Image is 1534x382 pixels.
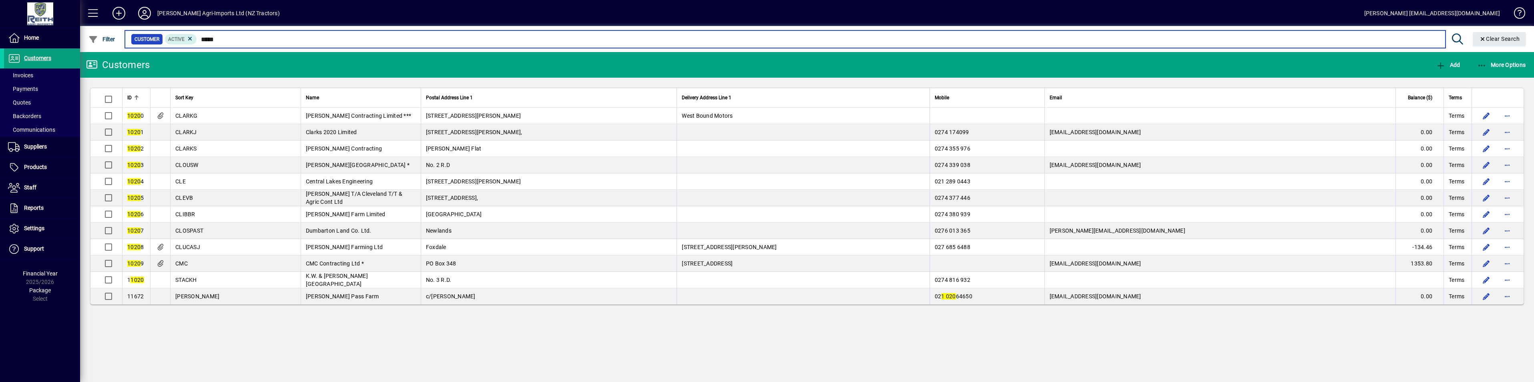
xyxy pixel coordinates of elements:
[306,129,357,135] span: Clarks 2020 Limited
[127,113,141,119] em: 1020
[127,195,141,201] em: 1020
[175,162,199,168] span: CLOUSW
[426,129,522,135] span: [STREET_ADDRESS][PERSON_NAME],
[1501,224,1514,237] button: More options
[1050,293,1141,300] span: [EMAIL_ADDRESS][DOMAIN_NAME]
[1501,126,1514,139] button: More options
[1364,7,1500,20] div: [PERSON_NAME] [EMAIL_ADDRESS][DOMAIN_NAME]
[306,178,373,185] span: Central Lakes Engineering
[1050,129,1141,135] span: [EMAIL_ADDRESS][DOMAIN_NAME]
[4,109,80,123] a: Backorders
[4,96,80,109] a: Quotes
[935,277,970,283] span: 0274 816 932
[941,293,956,300] em: 1 020
[8,99,31,106] span: Quotes
[1480,257,1493,270] button: Edit
[1449,128,1464,136] span: Terms
[306,227,371,234] span: Dumbarton Land Co. Ltd.
[1501,175,1514,188] button: More options
[935,195,970,201] span: 0274 377 446
[1395,157,1444,173] td: 0.00
[426,260,456,267] span: PO Box 348
[306,113,411,119] span: [PERSON_NAME] Contracting Limited ***
[1449,243,1464,251] span: Terms
[1395,173,1444,190] td: 0.00
[1480,241,1493,253] button: Edit
[1501,109,1514,122] button: More options
[306,260,364,267] span: CMC Contracting Ltd *
[4,137,80,157] a: Suppliers
[1480,273,1493,286] button: Edit
[1480,126,1493,139] button: Edit
[8,127,55,133] span: Communications
[127,195,144,201] span: 5
[1449,292,1464,300] span: Terms
[1449,210,1464,218] span: Terms
[135,35,159,43] span: Customer
[1501,208,1514,221] button: More options
[306,273,368,287] span: K.W. & [PERSON_NAME][GEOGRAPHIC_DATA]
[23,270,58,277] span: Financial Year
[88,36,115,42] span: Filter
[168,36,185,42] span: Active
[1449,259,1464,267] span: Terms
[1480,142,1493,155] button: Edit
[175,129,197,135] span: CLARKJ
[127,113,144,119] span: 0
[426,145,482,152] span: [PERSON_NAME] Flat
[175,113,198,119] span: CLARKG
[682,93,731,102] span: Delivery Address Line 1
[175,195,193,201] span: CLEVB
[1501,142,1514,155] button: More options
[935,178,970,185] span: 021 289 0443
[1395,223,1444,239] td: 0.00
[127,93,132,102] span: ID
[4,68,80,82] a: Invoices
[1395,141,1444,157] td: 0.00
[935,129,969,135] span: 0274 174099
[175,178,186,185] span: CLE
[935,211,970,217] span: 0274 380 939
[306,244,383,250] span: [PERSON_NAME] Farming Ltd
[426,293,476,300] span: c/[PERSON_NAME]
[127,277,144,283] span: 1
[127,162,141,168] em: 1020
[24,55,51,61] span: Customers
[165,34,197,44] mat-chip: Activation Status: Active
[1480,290,1493,303] button: Edit
[935,93,949,102] span: Mobile
[935,93,1040,102] div: Mobile
[1449,161,1464,169] span: Terms
[127,260,141,267] em: 1020
[106,6,132,20] button: Add
[306,93,416,102] div: Name
[1050,227,1185,234] span: [PERSON_NAME][EMAIL_ADDRESS][DOMAIN_NAME]
[132,6,157,20] button: Profile
[4,82,80,96] a: Payments
[682,244,777,250] span: [STREET_ADDRESS][PERSON_NAME]
[127,129,141,135] em: 1020
[1480,208,1493,221] button: Edit
[24,245,44,252] span: Support
[1050,93,1391,102] div: Email
[127,227,141,234] em: 1020
[935,162,970,168] span: 0274 339 038
[127,178,141,185] em: 1020
[127,293,144,300] span: 11672
[306,293,379,300] span: [PERSON_NAME] Pass Farm
[1449,145,1464,153] span: Terms
[24,143,47,150] span: Suppliers
[1501,273,1514,286] button: More options
[1050,260,1141,267] span: [EMAIL_ADDRESS][DOMAIN_NAME]
[306,162,410,168] span: [PERSON_NAME][GEOGRAPHIC_DATA] *
[1501,159,1514,171] button: More options
[1480,175,1493,188] button: Edit
[1480,159,1493,171] button: Edit
[127,178,144,185] span: 4
[175,145,197,152] span: CLARKS
[1408,93,1432,102] span: Balance ($)
[24,34,39,41] span: Home
[426,178,521,185] span: [STREET_ADDRESS][PERSON_NAME]
[1434,58,1462,72] button: Add
[426,162,450,168] span: No. 2 R.D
